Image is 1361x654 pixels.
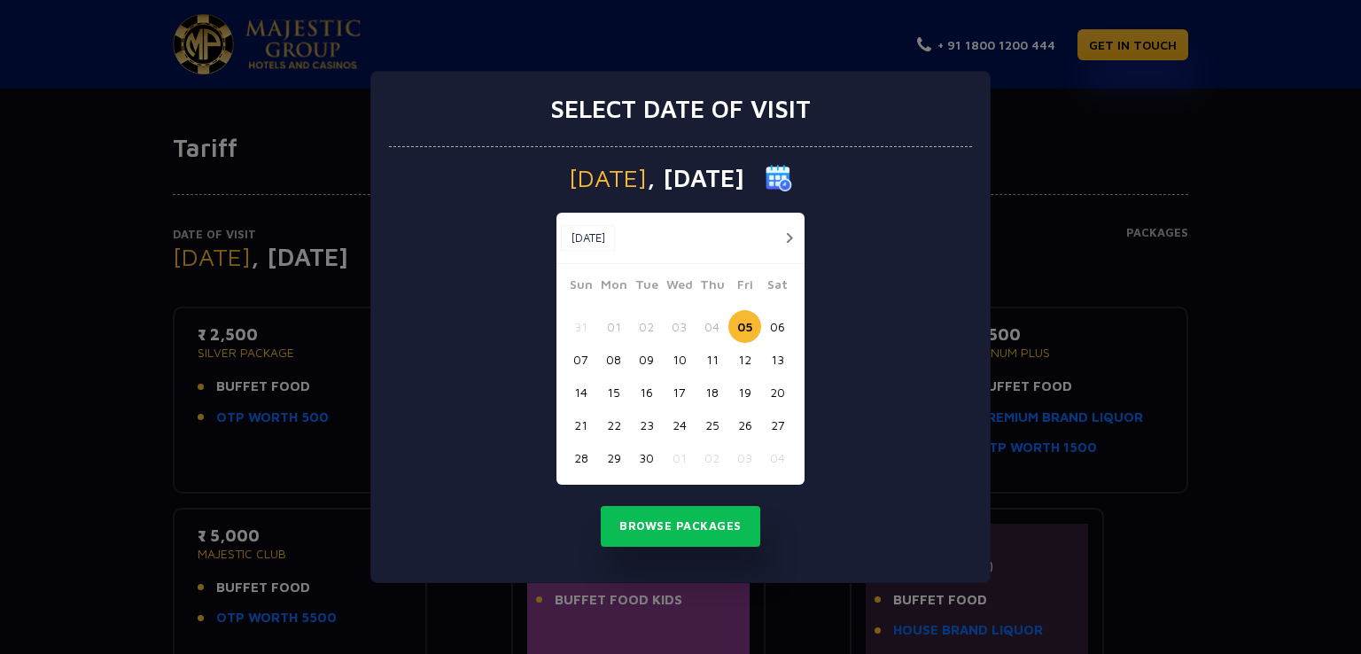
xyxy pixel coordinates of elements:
[696,275,728,300] span: Thu
[728,343,761,376] button: 12
[561,225,615,252] button: [DATE]
[550,94,811,124] h3: Select date of visit
[696,343,728,376] button: 11
[761,441,794,474] button: 04
[761,275,794,300] span: Sat
[564,275,597,300] span: Sun
[728,409,761,441] button: 26
[647,166,744,191] span: , [DATE]
[728,376,761,409] button: 19
[564,409,597,441] button: 21
[728,310,761,343] button: 05
[728,441,761,474] button: 03
[564,310,597,343] button: 31
[564,343,597,376] button: 07
[564,441,597,474] button: 28
[663,376,696,409] button: 17
[766,165,792,191] img: calender icon
[696,376,728,409] button: 18
[630,310,663,343] button: 02
[597,376,630,409] button: 15
[696,441,728,474] button: 02
[663,310,696,343] button: 03
[601,506,760,547] button: Browse Packages
[696,409,728,441] button: 25
[597,343,630,376] button: 08
[696,310,728,343] button: 04
[597,275,630,300] span: Mon
[630,376,663,409] button: 16
[761,376,794,409] button: 20
[597,441,630,474] button: 29
[761,310,794,343] button: 06
[564,376,597,409] button: 14
[630,441,663,474] button: 30
[597,409,630,441] button: 22
[663,441,696,474] button: 01
[663,275,696,300] span: Wed
[663,409,696,441] button: 24
[630,343,663,376] button: 09
[630,409,663,441] button: 23
[728,275,761,300] span: Fri
[630,275,663,300] span: Tue
[761,343,794,376] button: 13
[761,409,794,441] button: 27
[663,343,696,376] button: 10
[569,166,647,191] span: [DATE]
[597,310,630,343] button: 01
